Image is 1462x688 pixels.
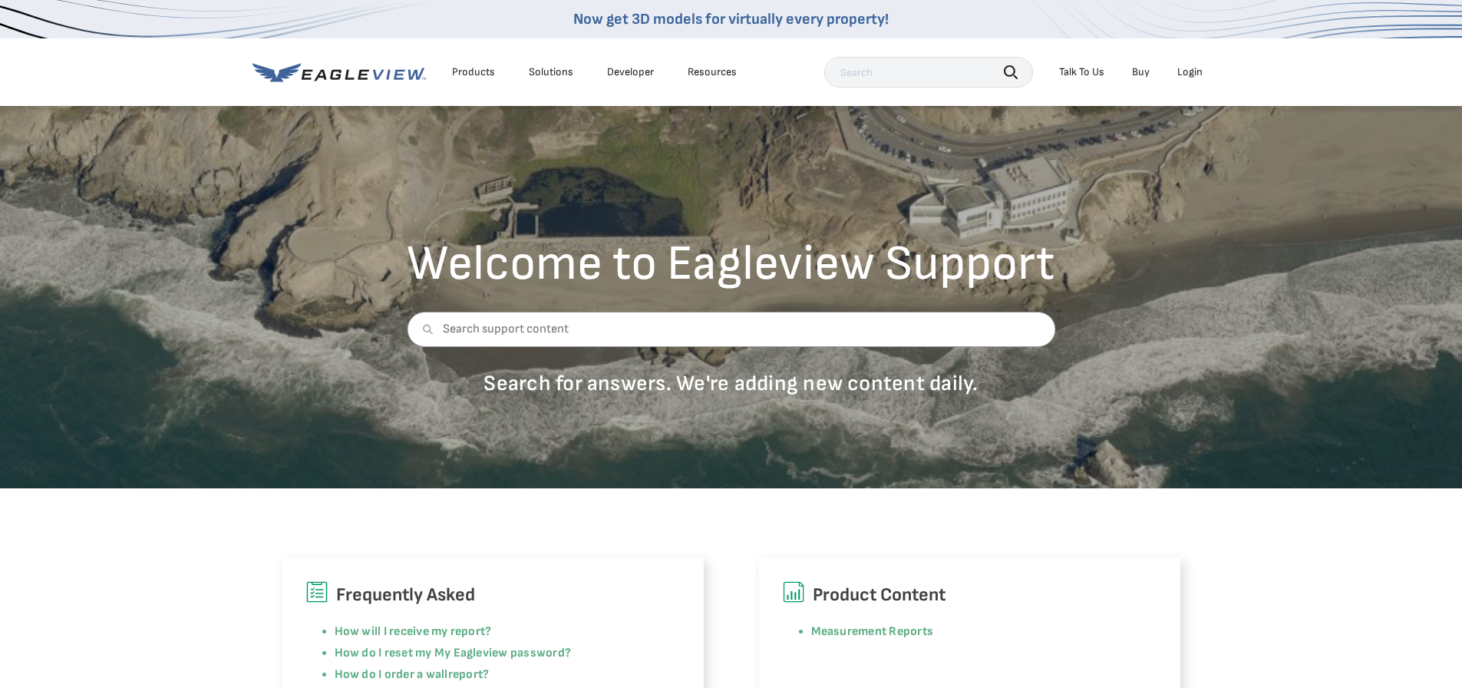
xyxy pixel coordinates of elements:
div: Resources [688,65,737,79]
a: Measurement Reports [811,624,934,639]
a: Buy [1132,65,1150,79]
h2: Welcome to Eagleview Support [407,240,1055,289]
a: How do I reset my My Eagleview password? [335,646,572,660]
input: Search support content [407,312,1055,347]
input: Search [824,57,1033,88]
h6: Product Content [782,580,1157,610]
a: report [448,667,483,682]
div: Products [452,65,495,79]
a: ? [483,667,489,682]
h6: Frequently Asked [305,580,681,610]
div: Talk To Us [1059,65,1104,79]
div: Login [1177,65,1203,79]
div: Solutions [529,65,573,79]
a: How will I receive my report? [335,624,492,639]
p: Search for answers. We're adding new content daily. [407,370,1055,397]
a: Now get 3D models for virtually every property! [573,10,889,28]
a: Developer [607,65,654,79]
a: How do I order a wall [335,667,448,682]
